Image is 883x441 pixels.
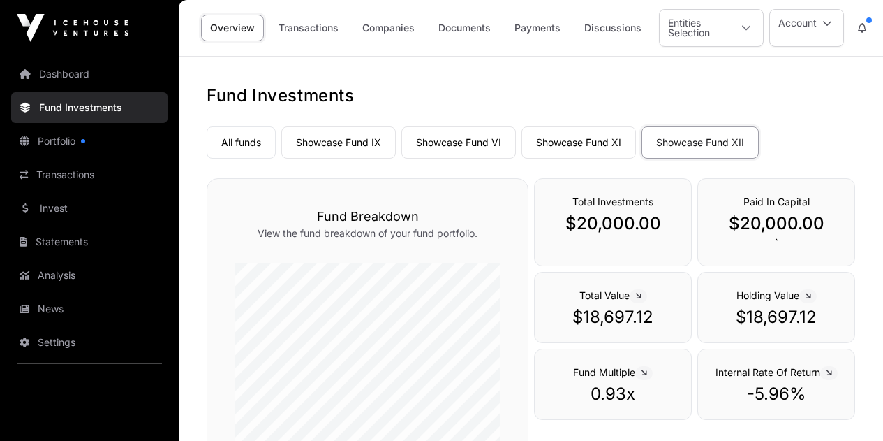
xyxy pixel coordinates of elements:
span: Fund Multiple [573,366,653,378]
h3: Fund Breakdown [235,207,500,226]
a: Fund Investments [11,92,168,123]
p: View the fund breakdown of your fund portfolio. [235,226,500,240]
span: Total Investments [572,196,653,208]
h1: Fund Investments [207,85,855,107]
a: Statements [11,226,168,257]
a: Documents [429,15,500,41]
span: Holding Value [736,289,817,301]
a: Showcase Fund XII [641,126,759,159]
a: News [11,294,168,324]
img: Icehouse Ventures Logo [17,14,128,42]
span: Paid In Capital [743,196,810,208]
a: Payments [505,15,570,41]
p: -5.96% [712,383,840,405]
p: $18,697.12 [712,306,840,328]
a: All funds [207,126,276,159]
div: ` [697,178,855,266]
a: Showcase Fund IX [281,126,396,159]
p: $20,000.00 [549,212,677,235]
a: Transactions [269,15,348,41]
a: Showcase Fund XI [521,126,636,159]
button: Account [769,9,844,47]
a: Companies [353,15,424,41]
div: Entities Selection [660,10,729,46]
a: Showcase Fund VI [401,126,516,159]
a: Invest [11,193,168,224]
a: Discussions [575,15,651,41]
span: Internal Rate Of Return [715,366,838,378]
a: Dashboard [11,59,168,89]
p: $18,697.12 [549,306,677,328]
a: Portfolio [11,126,168,157]
p: 0.93x [549,383,677,405]
span: Total Value [579,289,647,301]
a: Analysis [11,260,168,291]
iframe: Chat Widget [813,374,883,441]
a: Transactions [11,159,168,190]
a: Overview [201,15,264,41]
a: Settings [11,327,168,358]
p: $20,000.00 [712,212,840,235]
